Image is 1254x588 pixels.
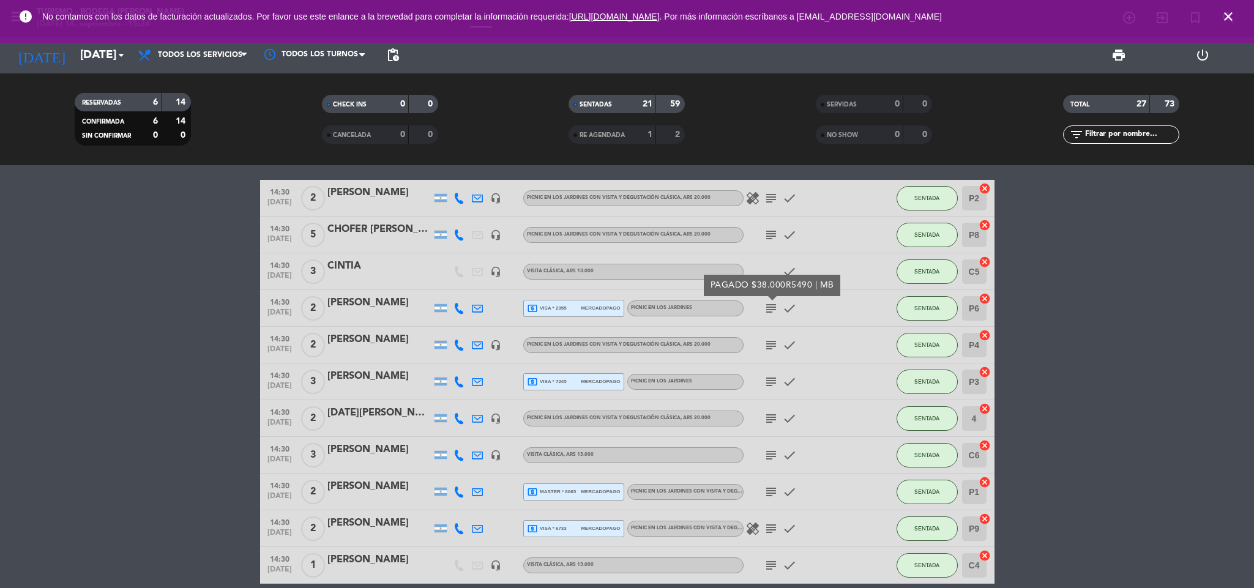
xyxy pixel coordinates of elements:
button: SENTADA [897,406,958,431]
i: headset_mic [490,266,501,277]
i: check [782,374,797,389]
span: 2 [301,186,325,210]
span: 14:30 [264,478,295,492]
span: mercadopago [581,378,620,385]
span: , ARS 20.000 [681,232,711,237]
span: [DATE] [264,529,295,543]
span: [DATE] [264,235,295,249]
div: [PERSON_NAME] [327,552,431,568]
span: RESERVADAS [82,100,121,106]
span: [DATE] [264,382,295,396]
span: PICNIC EN LOS JARDINES [631,305,692,310]
i: headset_mic [490,560,501,571]
span: CONFIRMADA [82,119,124,125]
i: subject [764,338,778,352]
span: , ARS 20.000 [681,415,711,420]
span: 3 [301,370,325,394]
strong: 21 [643,100,652,108]
span: [DATE] [264,455,295,469]
span: 5 [301,223,325,247]
div: [PERSON_NAME] [327,332,431,348]
span: RE AGENDADA [580,132,625,138]
div: CINTIA [327,258,431,274]
i: cancel [979,182,991,195]
span: [DATE] [264,345,295,359]
span: SENTADA [914,525,939,532]
span: PICNIC EN LOS JARDINES CON VISITA Y DEGUSTACIÓN CLÁSICA [527,195,711,200]
span: 14:30 [264,404,295,419]
strong: 0 [153,131,158,140]
span: SIN CONFIRMAR [82,133,131,139]
span: SENTADA [914,378,939,385]
i: headset_mic [490,413,501,424]
span: [DATE] [264,198,295,212]
div: [PERSON_NAME] [327,185,431,201]
span: [DATE] [264,419,295,433]
span: SERVIDAS [827,102,857,108]
span: 2 [301,480,325,504]
i: cancel [979,439,991,452]
button: SENTADA [897,259,958,284]
strong: 0 [895,130,900,139]
button: SENTADA [897,553,958,578]
strong: 0 [895,100,900,108]
span: PICNIC EN LOS JARDINES CON VISITA Y DEGUSTACIÓN CLÁSICA [527,232,711,237]
span: Todos los servicios [158,51,242,59]
span: pending_actions [386,48,400,62]
span: 2 [301,406,325,431]
span: mercadopago [581,488,620,496]
i: [DATE] [9,42,74,69]
span: 3 [301,443,325,467]
span: master * 8065 [527,486,577,497]
strong: 0 [400,130,405,139]
span: SENTADA [914,488,939,495]
span: PICNIC EN LOS JARDINES CON VISITA Y DEGUSTACIÓN CLÁSICA [631,489,785,494]
i: subject [764,374,778,389]
span: visa * 2955 [527,303,567,314]
i: subject [764,411,778,426]
i: healing [745,191,760,206]
div: PAGADO $38.000R5490 | MB [710,279,834,292]
span: CANCELADA [333,132,371,138]
strong: 0 [922,100,930,108]
div: [PERSON_NAME] [327,368,431,384]
span: , ARS 20.000 [681,195,711,200]
button: SENTADA [897,333,958,357]
input: Filtrar por nombre... [1084,128,1179,141]
span: SENTADA [914,231,939,238]
i: power_settings_new [1195,48,1210,62]
i: error [18,9,33,24]
i: cancel [979,219,991,231]
span: 14:30 [264,368,295,382]
button: SENTADA [897,516,958,541]
span: No contamos con los datos de facturación actualizados. Por favor use este enlance a la brevedad p... [42,12,942,21]
span: [DATE] [264,272,295,286]
i: cancel [979,476,991,488]
span: 2 [301,296,325,321]
strong: 14 [176,117,188,125]
div: CHOFER [PERSON_NAME] [327,221,431,237]
i: local_atm [527,523,538,534]
div: [DATE][PERSON_NAME] [327,405,431,421]
i: subject [764,228,778,242]
span: 14:30 [264,441,295,455]
span: 2 [301,516,325,541]
span: 3 [301,259,325,284]
i: cancel [979,256,991,268]
span: SENTADA [914,341,939,348]
strong: 27 [1136,100,1146,108]
span: mercadopago [581,304,620,312]
i: check [782,338,797,352]
span: NO SHOW [827,132,858,138]
i: subject [764,485,778,499]
span: visa * 7245 [527,376,567,387]
i: check [782,558,797,573]
div: [PERSON_NAME] [327,442,431,458]
i: subject [764,191,778,206]
i: cancel [979,329,991,341]
button: SENTADA [897,296,958,321]
strong: 0 [400,100,405,108]
strong: 1 [648,130,652,139]
span: 14:30 [264,221,295,235]
span: [DATE] [264,492,295,506]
